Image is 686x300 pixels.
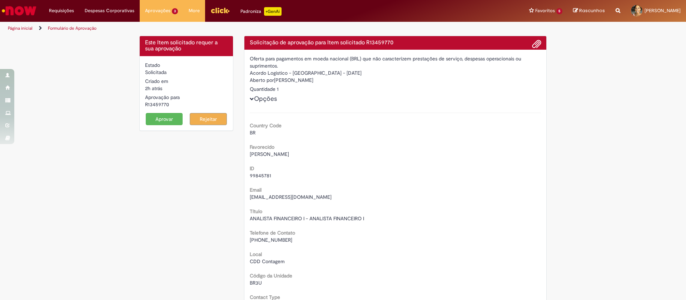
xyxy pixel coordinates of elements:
[250,122,282,129] b: Country Code
[48,25,96,31] a: Formulário de Aprovação
[146,113,183,125] button: Aprovar
[189,7,200,14] span: More
[8,25,33,31] a: Página inicial
[579,7,605,14] span: Rascunhos
[210,5,230,16] img: click_logo_yellow_360x200.png
[250,69,541,77] div: Acordo Logistico - [GEOGRAPHIC_DATA] - [DATE]
[250,77,541,85] div: [PERSON_NAME]
[250,215,364,222] span: ANALISTA FINANCEIRO I - ANALISTA FINANCEIRO I
[264,7,282,16] p: +GenAi
[573,8,605,14] a: Rascunhos
[250,77,274,84] label: Aberto por
[145,40,228,52] h4: Este Item solicitado requer a sua aprovação
[145,101,228,108] div: R13459770
[145,62,160,69] label: Estado
[250,258,285,265] span: CDD Contagem
[556,8,562,14] span: 5
[250,55,541,69] div: Oferta para pagamentos em moeda nacional (BRL) que não caracterizem prestações de serviço, despes...
[49,7,74,14] span: Requisições
[5,22,452,35] ul: Trilhas de página
[250,172,271,179] span: 99845781
[240,7,282,16] div: Padroniza
[535,7,555,14] span: Favoritos
[250,194,332,200] span: [EMAIL_ADDRESS][DOMAIN_NAME]
[145,7,170,14] span: Aprovações
[145,85,162,92] span: 2h atrás
[145,69,228,76] div: Solicitada
[250,237,292,243] span: [PHONE_NUMBER]
[1,4,38,18] img: ServiceNow
[250,40,541,46] h4: Solicitação de aprovação para Item solicitado R13459770
[250,230,295,236] b: Telefone de Contato
[250,251,262,257] b: Local
[250,129,255,136] span: BR
[172,8,178,14] span: 3
[250,144,274,150] b: Favorecido
[145,85,162,92] time: 29/08/2025 08:18:20
[250,187,262,193] b: Email
[250,208,262,215] b: Título
[250,272,292,279] b: Código da Unidade
[250,165,254,172] b: ID
[250,85,541,93] div: Quantidade 1
[250,280,262,286] span: BR3U
[190,113,227,125] button: Rejeitar
[85,7,134,14] span: Despesas Corporativas
[250,151,289,157] span: [PERSON_NAME]
[645,8,681,14] span: [PERSON_NAME]
[145,85,228,92] div: 29/08/2025 08:18:20
[145,78,168,85] label: Criado em
[145,94,180,101] label: Aprovação para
